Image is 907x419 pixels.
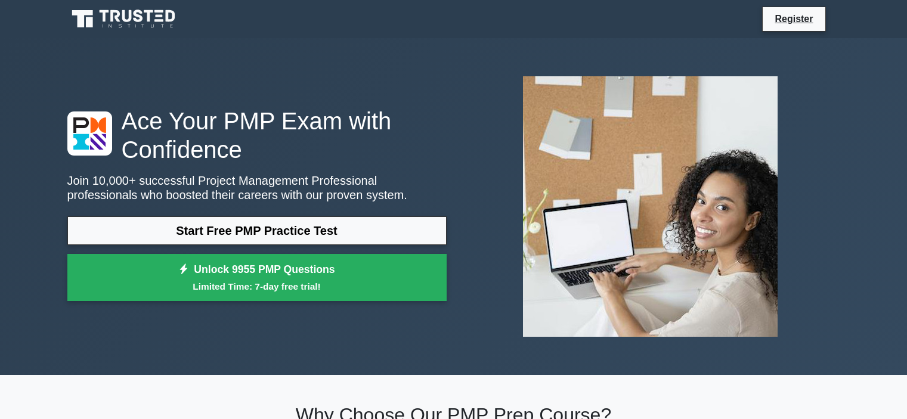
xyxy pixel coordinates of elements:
p: Join 10,000+ successful Project Management Professional professionals who boosted their careers w... [67,173,447,202]
h1: Ace Your PMP Exam with Confidence [67,107,447,164]
a: Unlock 9955 PMP QuestionsLimited Time: 7-day free trial! [67,254,447,302]
a: Start Free PMP Practice Test [67,216,447,245]
small: Limited Time: 7-day free trial! [82,280,432,293]
a: Register [767,11,820,26]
